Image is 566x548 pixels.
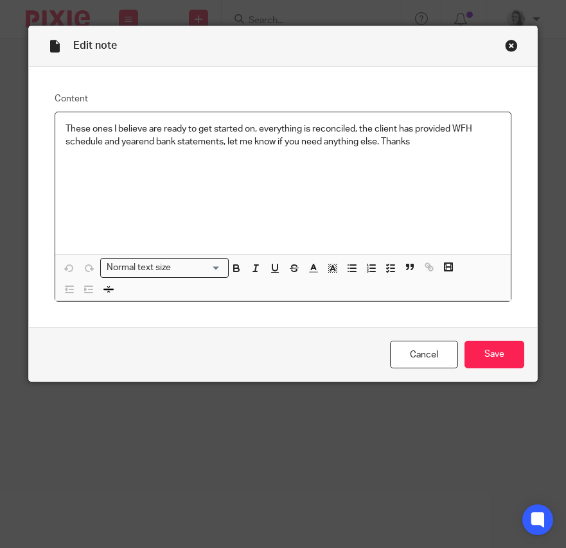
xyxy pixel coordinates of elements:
[103,261,173,275] span: Normal text size
[175,261,221,275] input: Search for option
[464,341,524,368] input: Save
[66,123,500,149] p: These ones I believe are ready to get started on, everything is reconciled, the client has provid...
[100,258,229,278] div: Search for option
[73,40,117,51] span: Edit note
[55,92,511,105] label: Content
[505,39,518,52] div: Close this dialog window
[390,341,458,368] a: Cancel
